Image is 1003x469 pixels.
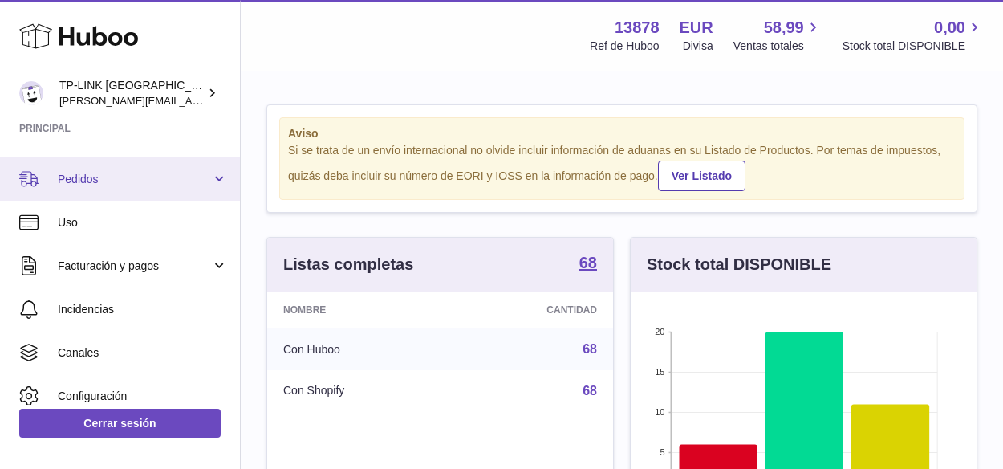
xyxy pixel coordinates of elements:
[58,215,228,230] span: Uso
[267,292,451,328] th: Nombre
[58,345,228,361] span: Canales
[590,39,659,54] div: Ref de Huboo
[655,407,664,417] text: 10
[843,17,984,54] a: 0,00 Stock total DISPONIBLE
[733,17,822,54] a: 58,99 Ventas totales
[288,126,956,141] strong: Aviso
[267,328,451,370] td: Con Huboo
[58,172,211,187] span: Pedidos
[59,94,322,107] span: [PERSON_NAME][EMAIL_ADDRESS][DOMAIN_NAME]
[764,17,804,39] span: 58,99
[680,17,713,39] strong: EUR
[283,254,413,275] h3: Listas completas
[59,78,204,108] div: TP-LINK [GEOGRAPHIC_DATA], SOCIEDAD LIMITADA
[658,161,745,191] a: Ver Listado
[843,39,984,54] span: Stock total DISPONIBLE
[655,367,664,377] text: 15
[733,39,822,54] span: Ventas totales
[58,302,228,317] span: Incidencias
[683,39,713,54] div: Divisa
[583,384,597,398] a: 68
[655,327,664,336] text: 20
[58,259,211,274] span: Facturación y pagos
[19,81,43,105] img: celia.yan@tp-link.com
[934,17,965,39] span: 0,00
[267,370,451,412] td: Con Shopify
[58,389,228,404] span: Configuración
[451,292,613,328] th: Cantidad
[647,254,831,275] h3: Stock total DISPONIBLE
[579,255,597,271] strong: 68
[19,409,221,438] a: Cerrar sesión
[288,143,956,191] div: Si se trata de un envío internacional no olvide incluir información de aduanas en su Listado de P...
[579,255,597,274] a: 68
[615,17,660,39] strong: 13878
[583,342,597,356] a: 68
[660,447,664,457] text: 5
